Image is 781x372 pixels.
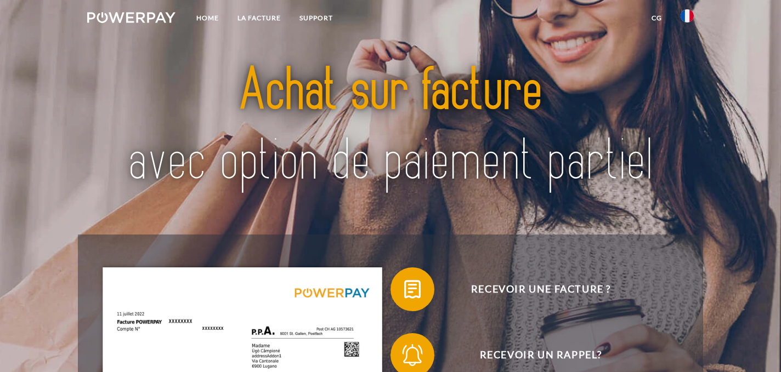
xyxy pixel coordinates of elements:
a: Support [290,8,342,28]
a: Home [187,8,228,28]
img: fr [681,9,694,22]
img: qb_bill.svg [399,276,426,303]
a: CG [642,8,671,28]
button: Recevoir une facture ? [390,267,676,311]
a: LA FACTURE [228,8,290,28]
span: Recevoir une facture ? [406,267,675,311]
img: title-powerpay_fr.svg [117,37,664,215]
img: logo-powerpay-white.svg [87,12,176,23]
img: qb_bell.svg [399,341,426,369]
